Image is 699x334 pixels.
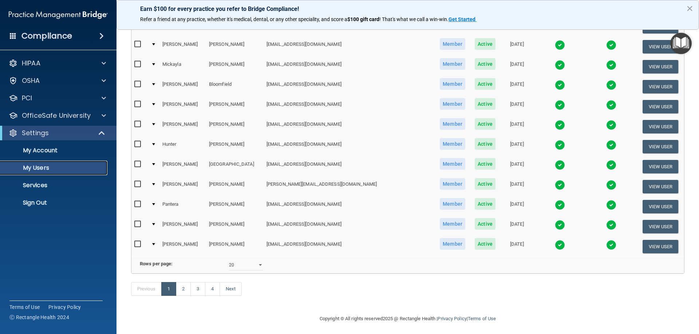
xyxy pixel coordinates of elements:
img: tick.e7d51cea.svg [606,120,616,130]
img: tick.e7d51cea.svg [555,140,565,150]
a: OSHA [9,76,106,85]
td: [EMAIL_ADDRESS][DOMAIN_NAME] [264,97,435,117]
td: [PERSON_NAME] [206,117,264,137]
td: [PERSON_NAME] [159,177,206,197]
span: Member [440,98,465,110]
td: [EMAIL_ADDRESS][DOMAIN_NAME] [264,157,435,177]
td: Mickayla [159,57,206,77]
span: Active [475,178,495,190]
img: tick.e7d51cea.svg [606,160,616,170]
span: Member [440,58,465,70]
td: [EMAIL_ADDRESS][DOMAIN_NAME] [264,217,435,237]
img: tick.e7d51cea.svg [555,120,565,130]
img: tick.e7d51cea.svg [606,240,616,250]
button: View User [643,180,679,193]
img: tick.e7d51cea.svg [606,140,616,150]
button: View User [643,240,679,253]
img: PMB logo [9,8,108,22]
img: tick.e7d51cea.svg [555,180,565,190]
p: OfficeSafe University [22,111,91,120]
td: [DATE] [500,177,534,197]
img: tick.e7d51cea.svg [555,60,565,70]
p: HIPAA [22,59,40,68]
span: Active [475,158,495,170]
td: [PERSON_NAME] [206,237,264,256]
td: Pantera [159,197,206,217]
img: tick.e7d51cea.svg [606,60,616,70]
button: View User [643,220,679,233]
td: [EMAIL_ADDRESS][DOMAIN_NAME] [264,137,435,157]
p: My Users [5,164,104,172]
span: Active [475,98,495,110]
button: View User [643,120,679,133]
p: PCI [22,94,32,102]
td: [DATE] [500,77,534,97]
button: View User [643,60,679,73]
p: Earn $100 for every practice you refer to Bridge Compliance! [140,5,675,12]
td: [DATE] [500,97,534,117]
button: View User [643,80,679,93]
img: tick.e7d51cea.svg [606,220,616,230]
button: View User [643,140,679,153]
span: Member [440,38,465,50]
td: Bloomfield [206,77,264,97]
a: Terms of Use [468,316,496,321]
td: [PERSON_NAME] [159,217,206,237]
td: [DATE] [500,137,534,157]
td: [GEOGRAPHIC_DATA] [206,157,264,177]
span: Active [475,218,495,230]
a: Terms of Use [9,303,40,311]
td: [PERSON_NAME] [159,37,206,57]
span: Member [440,138,465,150]
td: [DATE] [500,217,534,237]
td: [DATE] [500,57,534,77]
button: View User [643,100,679,113]
p: OSHA [22,76,40,85]
img: tick.e7d51cea.svg [555,240,565,250]
span: Active [475,198,495,210]
td: [PERSON_NAME] [159,157,206,177]
td: [DATE] [500,157,534,177]
td: [DATE] [500,197,534,217]
td: [EMAIL_ADDRESS][DOMAIN_NAME] [264,37,435,57]
span: Active [475,38,495,50]
img: tick.e7d51cea.svg [606,180,616,190]
img: tick.e7d51cea.svg [606,40,616,50]
span: Active [475,118,495,130]
td: Hunter [159,137,206,157]
a: Get Started [449,16,477,22]
span: Active [475,238,495,250]
p: Settings [22,129,49,137]
span: Member [440,158,465,170]
img: tick.e7d51cea.svg [555,220,565,230]
td: [PERSON_NAME] [206,37,264,57]
b: Rows per page: [140,261,173,266]
td: [PERSON_NAME] [159,77,206,97]
td: [PERSON_NAME] [206,197,264,217]
span: Member [440,198,465,210]
td: [EMAIL_ADDRESS][DOMAIN_NAME] [264,237,435,256]
a: Privacy Policy [48,303,81,311]
strong: $100 gift card [347,16,379,22]
p: My Account [5,147,104,154]
td: [PERSON_NAME] [159,117,206,137]
img: tick.e7d51cea.svg [606,100,616,110]
td: [PERSON_NAME] [159,97,206,117]
td: [PERSON_NAME] [206,137,264,157]
button: View User [643,200,679,213]
a: OfficeSafe University [9,111,106,120]
td: [PERSON_NAME][EMAIL_ADDRESS][DOMAIN_NAME] [264,177,435,197]
td: [EMAIL_ADDRESS][DOMAIN_NAME] [264,117,435,137]
div: Copyright © All rights reserved 2025 @ Rectangle Health | | [275,307,541,330]
h4: Compliance [21,31,72,41]
a: Previous [131,282,162,296]
span: Member [440,238,465,250]
span: Member [440,118,465,130]
img: tick.e7d51cea.svg [606,200,616,210]
span: Active [475,78,495,90]
a: 3 [190,282,205,296]
td: [PERSON_NAME] [206,177,264,197]
button: Open Resource Center [670,33,692,54]
td: [DATE] [500,237,534,256]
span: Member [440,78,465,90]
